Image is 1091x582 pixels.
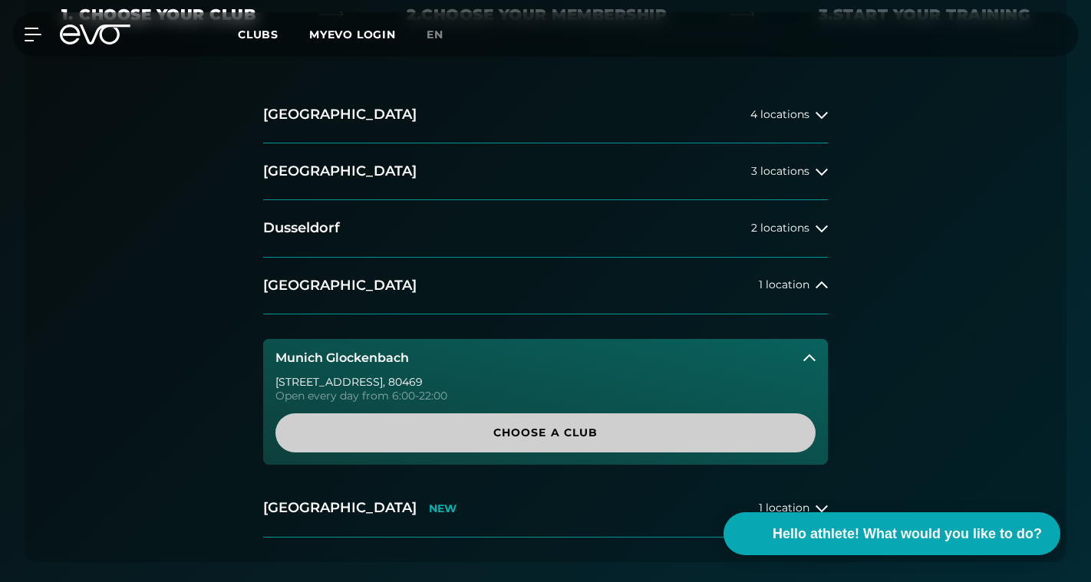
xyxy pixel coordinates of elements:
[751,164,757,178] font: 3
[750,107,757,121] font: 4
[309,28,396,41] a: MYEVO LOGIN
[263,163,417,179] font: [GEOGRAPHIC_DATA]
[759,501,763,515] font: 1
[263,87,828,143] button: [GEOGRAPHIC_DATA]4 locations
[238,28,279,41] font: Clubs
[766,278,809,291] font: location
[773,526,1042,541] font: Hello athlete! What would you like to do?
[759,278,763,291] font: 1
[238,27,309,41] a: Clubs
[383,375,423,389] font: , 80469
[263,258,828,314] button: [GEOGRAPHIC_DATA]1 location
[263,106,417,123] font: [GEOGRAPHIC_DATA]
[760,107,809,121] font: locations
[263,219,340,236] font: Dusseldorf
[493,426,598,439] font: Choose a club
[751,221,757,235] font: 2
[263,200,828,257] button: Dusseldorf2 locations
[275,350,409,365] font: Munich Glockenbach
[263,339,828,377] button: Munich Glockenbach
[275,413,816,452] a: Choose a club
[263,499,417,516] font: [GEOGRAPHIC_DATA]
[427,26,462,44] a: en
[427,28,443,41] font: en
[760,164,809,178] font: locations
[263,480,828,537] button: [GEOGRAPHIC_DATA]NEW1 location
[723,512,1060,555] button: Hello athlete! What would you like to do?
[429,501,457,515] font: NEW
[263,277,417,294] font: [GEOGRAPHIC_DATA]
[766,501,809,515] font: location
[263,143,828,200] button: [GEOGRAPHIC_DATA]3 locations
[275,389,447,403] font: Open every day from 6:00-22:00
[275,375,383,389] font: [STREET_ADDRESS]
[760,221,809,235] font: locations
